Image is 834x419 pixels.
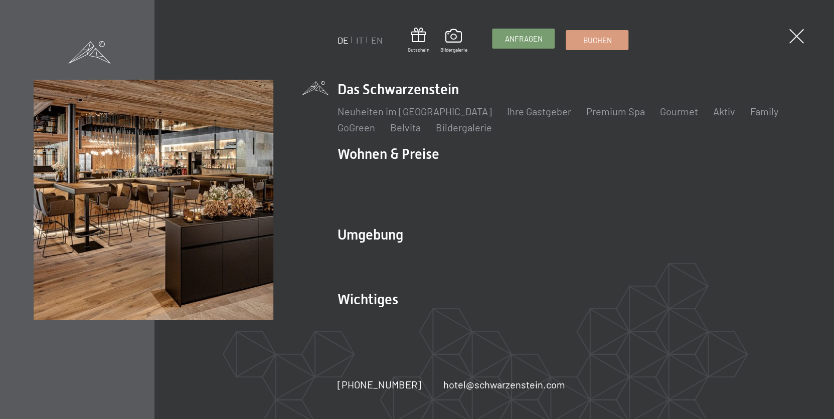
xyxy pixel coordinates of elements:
a: Family [750,105,778,117]
a: Aktiv [713,105,735,117]
a: Gourmet [659,105,698,117]
a: hotel@schwarzenstein.com [443,377,565,391]
a: Bildergalerie [435,121,491,133]
span: [PHONE_NUMBER] [337,378,421,390]
span: Gutschein [407,46,429,53]
a: Anfragen [492,29,554,48]
a: EN [371,35,382,46]
a: IT [356,35,363,46]
span: Buchen [583,35,611,46]
a: Buchen [566,31,628,50]
span: Bildergalerie [440,46,467,53]
a: GoGreen [337,121,375,133]
a: Gutschein [407,28,429,53]
a: Premium Spa [586,105,644,117]
a: Belvita [390,121,420,133]
a: DE [337,35,348,46]
a: Bildergalerie [440,29,467,53]
span: Anfragen [505,34,542,44]
a: [PHONE_NUMBER] [337,377,421,391]
a: Ihre Gastgeber [507,105,571,117]
a: Neuheiten im [GEOGRAPHIC_DATA] [337,105,491,117]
